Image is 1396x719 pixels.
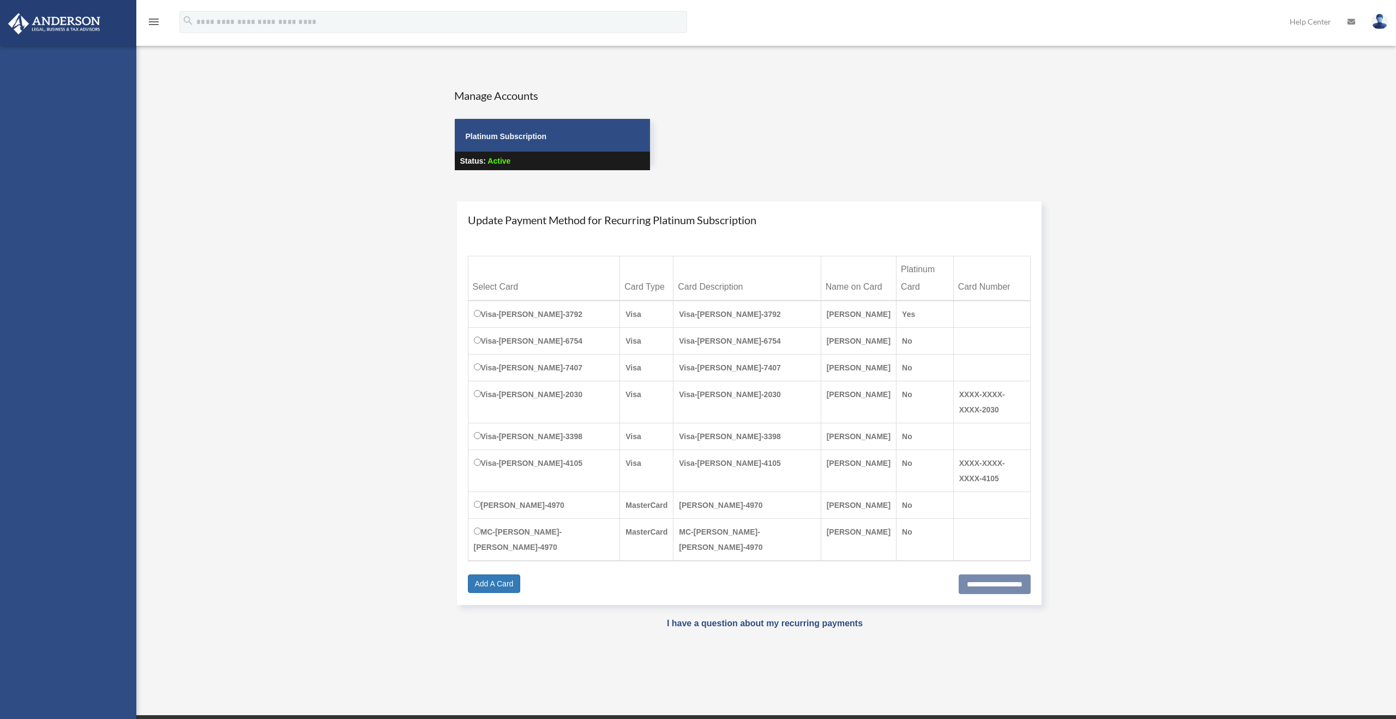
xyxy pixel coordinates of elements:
td: Visa-[PERSON_NAME]-2030 [468,381,620,423]
td: No [896,518,954,561]
td: [PERSON_NAME]-4970 [468,492,620,518]
td: [PERSON_NAME] [821,327,896,354]
h4: Manage Accounts [454,88,651,103]
td: No [896,450,954,492]
td: [PERSON_NAME] [821,354,896,381]
a: I have a question about my recurring payments [667,619,863,628]
td: Visa [620,354,673,381]
td: Visa [620,423,673,450]
td: Visa-[PERSON_NAME]-4105 [468,450,620,492]
td: [PERSON_NAME] [821,423,896,450]
td: Visa [620,301,673,328]
td: [PERSON_NAME]-4970 [673,492,821,518]
td: No [896,327,954,354]
td: MasterCard [620,518,673,561]
td: Visa-[PERSON_NAME]-6754 [673,327,821,354]
td: Visa-[PERSON_NAME]-2030 [673,381,821,423]
td: XXXX-XXXX-XXXX-4105 [953,450,1030,492]
h4: Update Payment Method for Recurring Platinum Subscription [468,212,1031,227]
img: User Pic [1371,14,1388,29]
a: Add A Card [468,574,521,593]
a: menu [147,19,160,28]
td: [PERSON_NAME] [821,301,896,328]
td: Visa-[PERSON_NAME]-3792 [468,301,620,328]
td: Visa [620,450,673,492]
th: Platinum Card [896,256,954,301]
th: Card Type [620,256,673,301]
td: No [896,423,954,450]
th: Name on Card [821,256,896,301]
i: menu [147,15,160,28]
td: [PERSON_NAME] [821,518,896,561]
td: No [896,381,954,423]
td: No [896,492,954,518]
td: [PERSON_NAME] [821,492,896,518]
td: Visa [620,381,673,423]
td: Yes [896,301,954,328]
td: MC-[PERSON_NAME]-[PERSON_NAME]-4970 [468,518,620,561]
th: Select Card [468,256,620,301]
th: Card Description [673,256,821,301]
td: Visa-[PERSON_NAME]-7407 [673,354,821,381]
td: Visa-[PERSON_NAME]-4105 [673,450,821,492]
td: Visa-[PERSON_NAME]-6754 [468,327,620,354]
span: Active [488,157,510,165]
img: Anderson Advisors Platinum Portal [5,13,104,34]
td: Visa-[PERSON_NAME]-3398 [468,423,620,450]
i: search [182,15,194,27]
td: Visa [620,327,673,354]
td: XXXX-XXXX-XXXX-2030 [953,381,1030,423]
td: Visa-[PERSON_NAME]-3792 [673,301,821,328]
strong: Platinum Subscription [466,132,547,141]
td: MC-[PERSON_NAME]-[PERSON_NAME]-4970 [673,518,821,561]
td: Visa-[PERSON_NAME]-7407 [468,354,620,381]
strong: Status: [460,157,486,165]
td: Visa-[PERSON_NAME]-3398 [673,423,821,450]
td: [PERSON_NAME] [821,381,896,423]
td: [PERSON_NAME] [821,450,896,492]
th: Card Number [953,256,1030,301]
td: No [896,354,954,381]
td: MasterCard [620,492,673,518]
